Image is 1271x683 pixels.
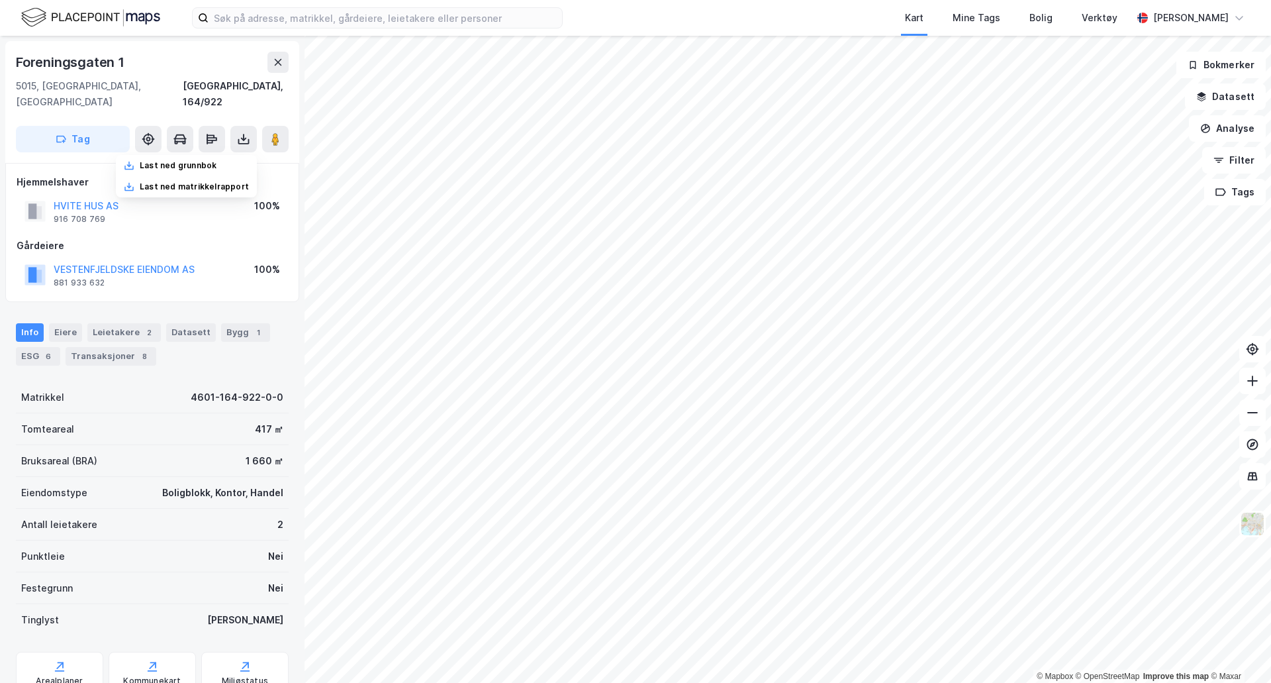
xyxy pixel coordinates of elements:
div: 1 660 ㎡ [246,453,283,469]
div: 4601-164-922-0-0 [191,390,283,405]
div: Matrikkel [21,390,64,405]
div: Festegrunn [21,580,73,596]
input: Søk på adresse, matrikkel, gårdeiere, leietakere eller personer [209,8,562,28]
div: Punktleie [21,549,65,564]
div: [GEOGRAPHIC_DATA], 164/922 [183,78,289,110]
div: [PERSON_NAME] [1153,10,1229,26]
img: logo.f888ab2527a4732fd821a326f86c7f29.svg [21,6,160,29]
div: 8 [138,350,151,363]
button: Tag [16,126,130,152]
div: 5015, [GEOGRAPHIC_DATA], [GEOGRAPHIC_DATA] [16,78,183,110]
iframe: Chat Widget [1205,619,1271,683]
div: Mine Tags [953,10,1000,26]
div: Last ned matrikkelrapport [140,182,249,192]
img: Z [1240,511,1265,537]
div: 916 708 769 [54,214,105,225]
div: 1 [252,326,265,339]
div: Eiendomstype [21,485,87,501]
div: Info [16,323,44,342]
div: Gårdeiere [17,238,288,254]
div: Foreningsgaten 1 [16,52,127,73]
div: ESG [16,347,60,366]
div: 417 ㎡ [255,421,283,437]
div: 100% [254,262,280,278]
div: Last ned grunnbok [140,160,216,171]
a: OpenStreetMap [1076,672,1140,681]
div: Leietakere [87,323,161,342]
div: Tomteareal [21,421,74,437]
div: Kontrollprogram for chat [1205,619,1271,683]
div: Hjemmelshaver [17,174,288,190]
div: Transaksjoner [66,347,156,366]
div: Boligblokk, Kontor, Handel [162,485,283,501]
div: 881 933 632 [54,278,105,288]
div: Bygg [221,323,270,342]
button: Bokmerker [1176,52,1266,78]
div: 100% [254,198,280,214]
button: Filter [1202,147,1266,174]
div: Tinglyst [21,612,59,628]
div: Nei [268,580,283,596]
div: 2 [277,517,283,533]
div: Eiere [49,323,82,342]
div: Nei [268,549,283,564]
div: Bolig [1029,10,1053,26]
div: Verktøy [1082,10,1117,26]
div: [PERSON_NAME] [207,612,283,628]
div: 6 [42,350,55,363]
button: Analyse [1189,115,1266,142]
button: Datasett [1185,83,1266,110]
a: Mapbox [1037,672,1073,681]
div: Kart [905,10,923,26]
div: Antall leietakere [21,517,97,533]
a: Improve this map [1143,672,1209,681]
button: Tags [1204,179,1266,205]
div: Datasett [166,323,216,342]
div: Bruksareal (BRA) [21,453,97,469]
div: 2 [142,326,156,339]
